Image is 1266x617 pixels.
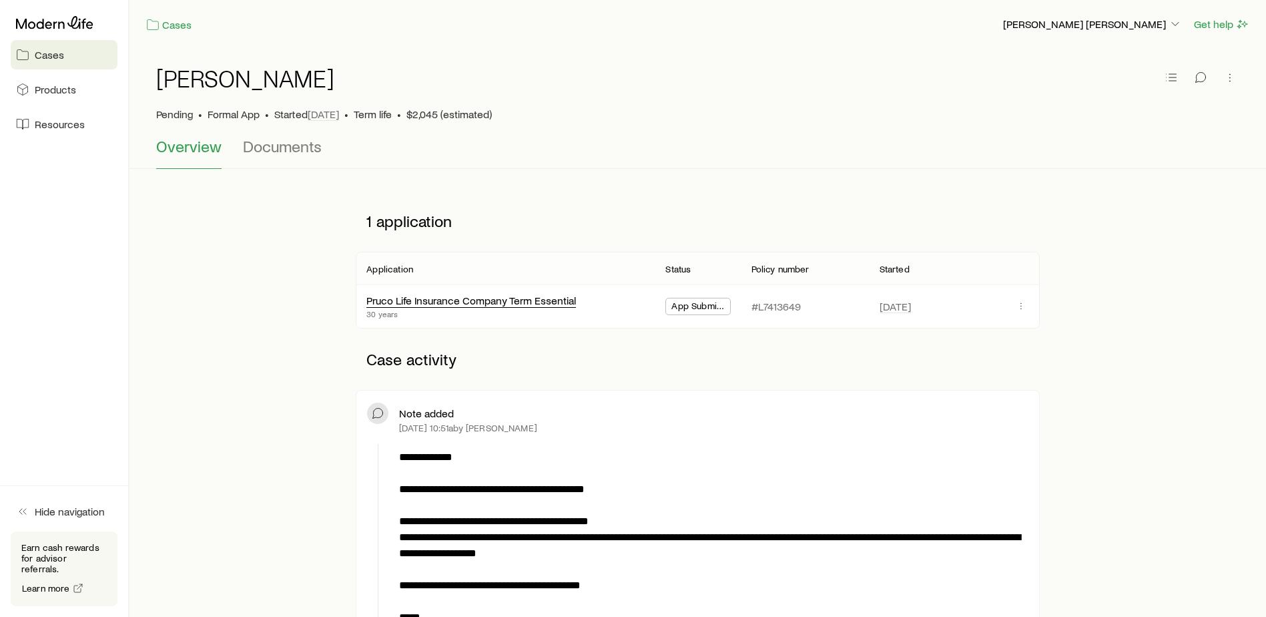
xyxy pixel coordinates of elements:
[308,108,339,121] span: [DATE]
[366,294,576,308] div: Pruco Life Insurance Company Term Essential
[156,65,334,91] h1: [PERSON_NAME]
[751,300,801,313] p: #L7413649
[399,407,454,420] p: Note added
[356,339,1039,379] p: Case activity
[11,75,117,104] a: Products
[35,83,76,96] span: Products
[265,108,269,121] span: •
[354,108,392,121] p: Term life
[145,17,192,33] a: Cases
[198,108,202,121] span: •
[11,532,117,606] div: Earn cash rewards for advisor referrals.Learn more
[21,542,107,574] p: Earn cash rewards for advisor referrals.
[156,137,1239,169] div: Case details tabs
[11,497,117,526] button: Hide navigation
[344,108,348,121] span: •
[880,300,911,313] span: [DATE]
[243,137,322,156] span: Documents
[208,108,260,121] span: Formal App
[751,264,810,274] p: Policy number
[665,264,691,274] p: Status
[156,137,222,156] span: Overview
[406,108,492,121] span: $2,045 (estimated)
[274,108,339,121] p: Started
[1002,17,1183,33] button: [PERSON_NAME] [PERSON_NAME]
[880,264,910,274] p: Started
[11,110,117,139] a: Resources
[671,300,724,315] span: App Submitted
[35,118,85,131] span: Resources
[399,423,537,433] p: [DATE] 10:51a by [PERSON_NAME]
[22,584,70,593] span: Learn more
[1003,17,1182,31] p: [PERSON_NAME] [PERSON_NAME]
[1193,17,1250,32] button: Get help
[35,48,64,61] span: Cases
[366,264,413,274] p: Application
[397,108,401,121] span: •
[366,294,576,306] a: Pruco Life Insurance Company Term Essential
[366,308,576,319] p: 30 years
[156,108,193,121] p: Pending
[356,201,1039,241] p: 1 application
[35,505,105,518] span: Hide navigation
[11,40,117,69] a: Cases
